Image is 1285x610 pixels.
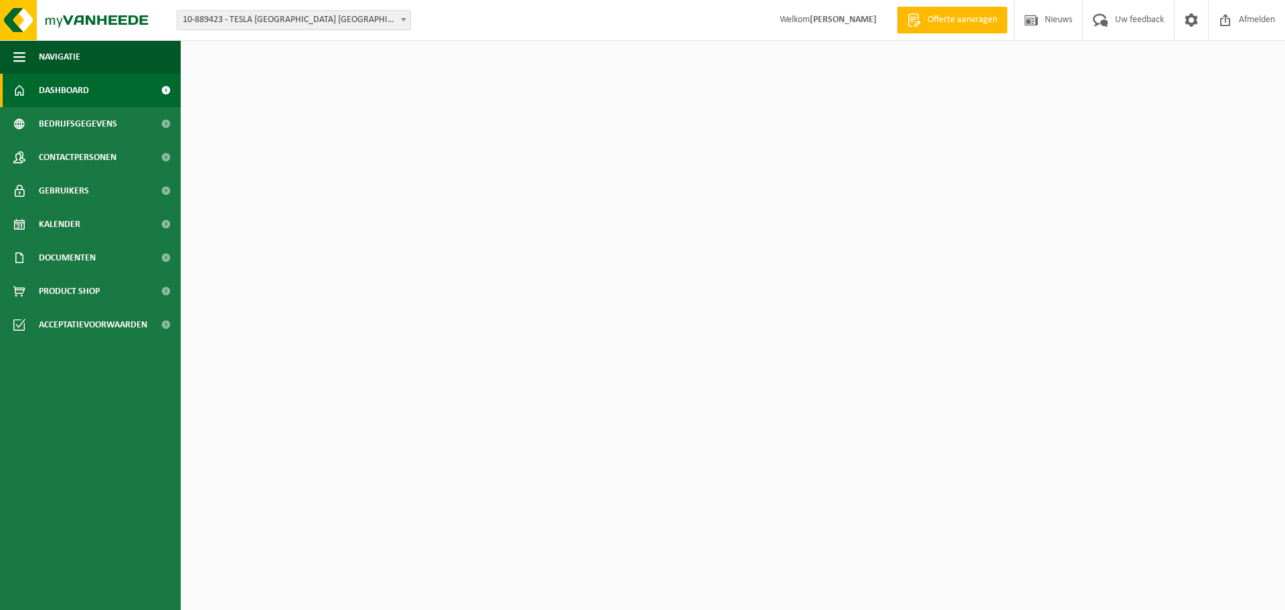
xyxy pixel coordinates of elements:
span: Acceptatievoorwaarden [39,308,147,341]
span: Documenten [39,241,96,275]
span: Gebruikers [39,174,89,208]
span: Contactpersonen [39,141,116,174]
span: Product Shop [39,275,100,308]
span: Bedrijfsgegevens [39,107,117,141]
a: Offerte aanvragen [897,7,1007,33]
span: Navigatie [39,40,80,74]
span: 10-889423 - TESLA BELGIUM BRUGGE - BRUGGE [177,10,411,30]
span: Offerte aanvragen [924,13,1001,27]
strong: [PERSON_NAME] [810,15,877,25]
span: Kalender [39,208,80,241]
span: 10-889423 - TESLA BELGIUM BRUGGE - BRUGGE [177,11,410,29]
span: Dashboard [39,74,89,107]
